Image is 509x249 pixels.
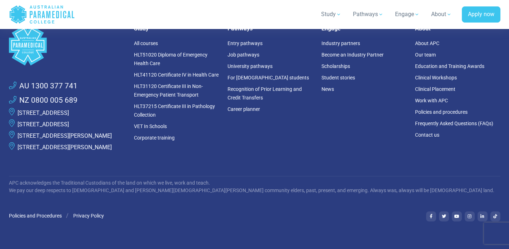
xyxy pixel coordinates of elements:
a: Clinical Placement [415,86,455,92]
a: About [427,4,456,24]
a: Policies and Procedures [9,213,62,219]
a: Industry partners [321,40,360,46]
a: [STREET_ADDRESS][PERSON_NAME] [18,144,112,151]
a: For [DEMOGRAPHIC_DATA] students [228,75,309,80]
p: APC acknowledges the Traditional Custodians of the land on which we live, work and teach. We pay ... [9,179,500,194]
a: Career planner [228,106,260,112]
a: All courses [134,40,158,46]
a: About APC [415,40,439,46]
a: AU 1300 377 741 [9,80,78,92]
a: Frequently Asked Questions (FAQs) [415,121,493,126]
a: Apply now [462,6,500,23]
a: Policies and procedures [415,109,468,115]
a: Recognition of Prior Learning and Credit Transfers [228,86,302,101]
a: Privacy Policy [73,213,104,219]
a: Scholarships [321,63,350,69]
a: Our team [415,52,436,58]
a: News [321,86,334,92]
a: Clinical Workshops [415,75,457,80]
a: Work with APC [415,98,448,103]
a: Become an Industry Partner [321,52,384,58]
a: Entry pathways [228,40,263,46]
a: HLT41120 Certificate IV in Health Care [134,72,219,78]
a: HLT37215 Certificate III in Pathology Collection [134,103,215,118]
a: Job pathways [228,52,259,58]
a: University pathways [228,63,273,69]
a: Pathways [349,4,388,24]
a: Education and Training Awards [415,63,484,69]
a: Corporate training [134,135,175,141]
a: Australian Paramedical College [9,3,75,26]
a: HLT51020 Diploma of Emergency Health Care [134,52,208,66]
a: Contact us [415,132,439,138]
a: [STREET_ADDRESS] [18,121,69,128]
a: Study [317,4,346,24]
a: Space [9,25,125,65]
a: [STREET_ADDRESS] [18,109,69,116]
a: Engage [391,4,424,24]
a: HLT31120 Certificate III in Non-Emergency Patient Transport [134,83,203,98]
a: NZ 0800 005 689 [9,95,78,106]
a: VET In Schools [134,123,167,129]
a: Student stories [321,75,355,80]
a: [STREET_ADDRESS][PERSON_NAME] [18,132,112,139]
